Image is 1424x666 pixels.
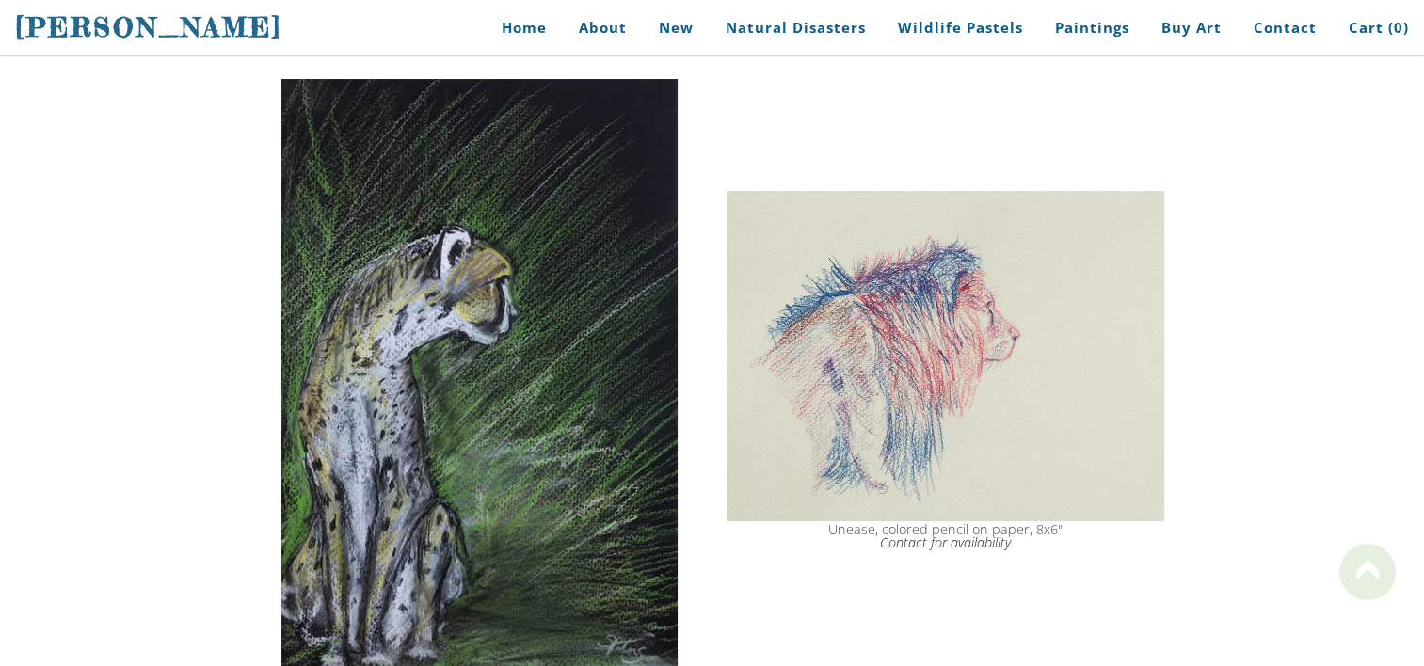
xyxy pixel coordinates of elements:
a: Home [473,7,561,49]
a: Contact [1240,7,1331,49]
a: Paintings [1041,7,1144,49]
div: Unease, colored pencil on paper, 8x6" [727,523,1164,550]
span: [PERSON_NAME] [15,11,282,43]
span: 0 [1394,18,1403,37]
a: Cart (0) [1335,7,1409,49]
a: New [645,7,708,49]
a: Wildlife Pastels [884,7,1037,49]
a: Buy Art [1147,7,1236,49]
a: Contact for availability [880,533,1011,551]
img: African Lion art by Stephanie Peters [727,191,1164,521]
a: Natural Disasters [712,7,880,49]
a: About [565,7,641,49]
a: [PERSON_NAME] [15,9,282,45]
